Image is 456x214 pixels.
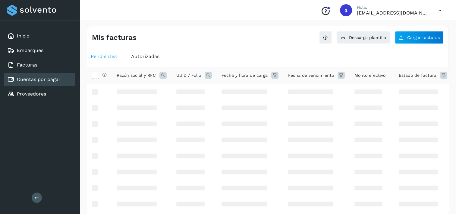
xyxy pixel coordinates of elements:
span: Descarga plantilla [349,35,386,40]
div: Inicio [4,29,75,43]
span: Razón social y RFC [117,72,156,79]
span: Monto efectivo [354,72,385,79]
span: Cargar facturas [407,35,440,40]
div: Proveedores [4,87,75,101]
span: Fecha y hora de carga [222,72,268,79]
a: Embarques [17,47,43,53]
span: Estado de factura [399,72,436,79]
button: Cargar facturas [395,31,444,44]
span: Pendientes [91,53,117,59]
span: UUID / Folio [176,72,201,79]
span: Autorizadas [131,53,159,59]
a: Inicio [17,33,30,39]
a: Proveedores [17,91,46,97]
button: Descarga plantilla [337,31,390,44]
div: Facturas [4,58,75,72]
span: Fecha de vencimiento [288,72,334,79]
p: administracion@bigan.mx [357,10,429,16]
div: Cuentas por pagar [4,73,75,86]
div: Embarques [4,44,75,57]
p: Hola, [357,5,429,10]
a: Cuentas por pagar [17,76,61,82]
h4: Mis facturas [92,33,137,42]
a: Facturas [17,62,37,68]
